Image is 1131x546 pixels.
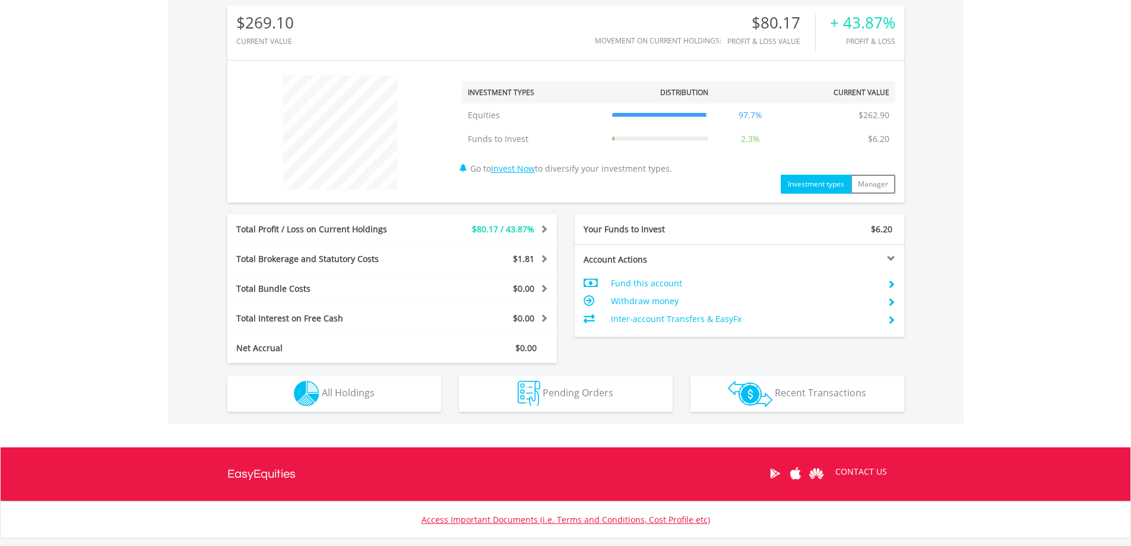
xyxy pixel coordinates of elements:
a: CONTACT US [827,455,895,488]
button: All Holdings [227,376,441,412]
div: Distribution [660,87,708,97]
span: Pending Orders [543,386,613,399]
a: Google Play [765,455,785,492]
div: Total Interest on Free Cash [227,313,420,324]
span: $0.00 [515,342,537,354]
div: $80.17 [727,14,815,31]
button: Manager [851,175,895,194]
td: Withdraw money [611,292,877,310]
img: holdings-wht.png [294,381,319,406]
a: Access Important Documents (i.e. Terms and Conditions, Cost Profile etc) [422,514,710,525]
div: CURRENT VALUE [236,37,294,45]
div: Total Bundle Costs [227,283,420,295]
div: Profit & Loss Value [727,37,815,45]
td: Equities [462,103,606,127]
th: Current Value [787,81,895,103]
div: $269.10 [236,14,294,31]
div: Profit & Loss [830,37,895,45]
button: Recent Transactions [690,376,904,412]
div: Your Funds to Invest [575,223,740,235]
td: Inter-account Transfers & EasyFx [611,310,877,328]
a: Invest Now [491,163,535,174]
th: Investment Types [462,81,606,103]
td: $262.90 [853,103,895,127]
button: Pending Orders [459,376,673,412]
div: Net Accrual [227,342,420,354]
a: EasyEquities [227,447,296,501]
a: Apple [785,455,806,492]
div: + 43.87% [830,14,895,31]
td: Fund this account [611,274,877,292]
img: pending_instructions-wht.png [518,381,540,406]
div: Total Brokerage and Statutory Costs [227,253,420,265]
td: $6.20 [862,127,895,151]
div: Movement on Current Holdings: [595,37,721,45]
td: 2.3% [714,127,787,151]
span: Recent Transactions [775,386,866,399]
span: All Holdings [322,386,375,399]
span: $6.20 [871,223,892,235]
div: Account Actions [575,254,740,266]
td: Funds to Invest [462,127,606,151]
td: 97.7% [714,103,787,127]
img: transactions-zar-wht.png [728,381,772,407]
div: Total Profit / Loss on Current Holdings [227,223,420,235]
div: Go to to diversify your investment types. [453,70,904,194]
span: $1.81 [513,253,534,264]
a: Huawei [806,455,827,492]
span: $80.17 / 43.87% [472,223,534,235]
span: $0.00 [513,313,534,324]
button: Investment types [781,175,851,194]
span: $0.00 [513,283,534,294]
